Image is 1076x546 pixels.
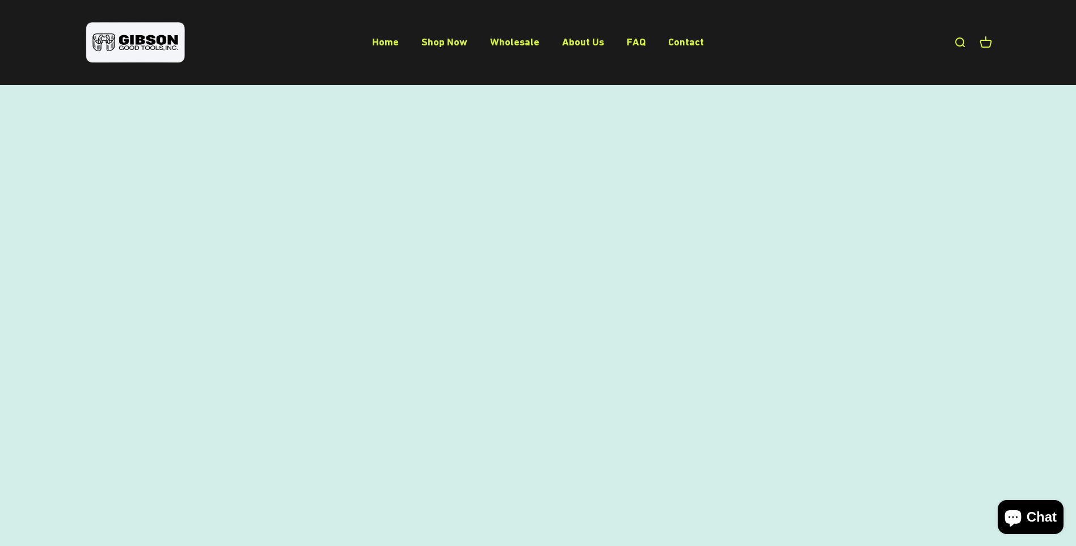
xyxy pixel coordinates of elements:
[668,36,704,48] a: Contact
[994,500,1067,537] inbox-online-store-chat: Shopify online store chat
[562,36,604,48] a: About Us
[627,36,645,48] a: FAQ
[372,36,399,48] a: Home
[421,36,467,48] a: Shop Now
[490,36,539,48] a: Wholesale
